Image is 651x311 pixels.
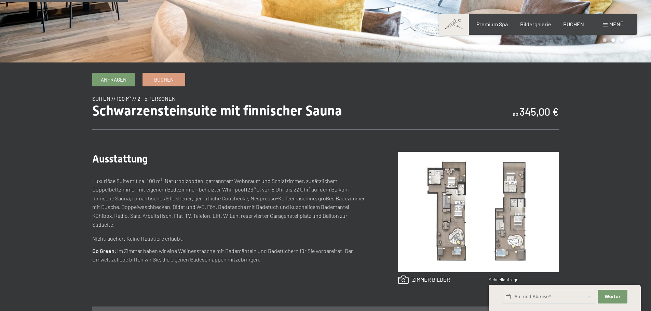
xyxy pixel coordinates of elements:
[476,21,508,27] a: Premium Spa
[92,176,371,229] p: Luxuriöse Suite mit ca. 100 m², Naturholzboden, getrenntem Wohnraum und Schlafzimmer, zusätzliche...
[519,105,559,118] b: 345,00 €
[598,290,627,304] button: Weiter
[101,76,126,83] span: Anfragen
[489,277,518,282] span: Schnellanfrage
[93,73,135,86] a: Anfragen
[92,95,176,102] span: Suiten // 100 m² // 2 - 5 Personen
[513,110,518,117] span: ab
[609,21,624,27] span: Menü
[398,152,559,272] img: Schwarzensteinsuite mit finnischer Sauna
[563,21,584,27] a: BUCHEN
[92,234,371,243] p: Nichtraucher. Keine Haustiere erlaubt.
[605,294,621,300] span: Weiter
[143,73,185,86] a: Buchen
[520,21,551,27] a: Bildergalerie
[92,248,114,254] strong: Go Green
[92,103,342,119] span: Schwarzensteinsuite mit finnischer Sauna
[92,153,148,165] span: Ausstattung
[154,76,174,83] span: Buchen
[92,246,371,264] p: : Im Zimmer haben wir eine Wellnesstasche mit Bademänteln und Badetüchern für Sie vorbereitet. De...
